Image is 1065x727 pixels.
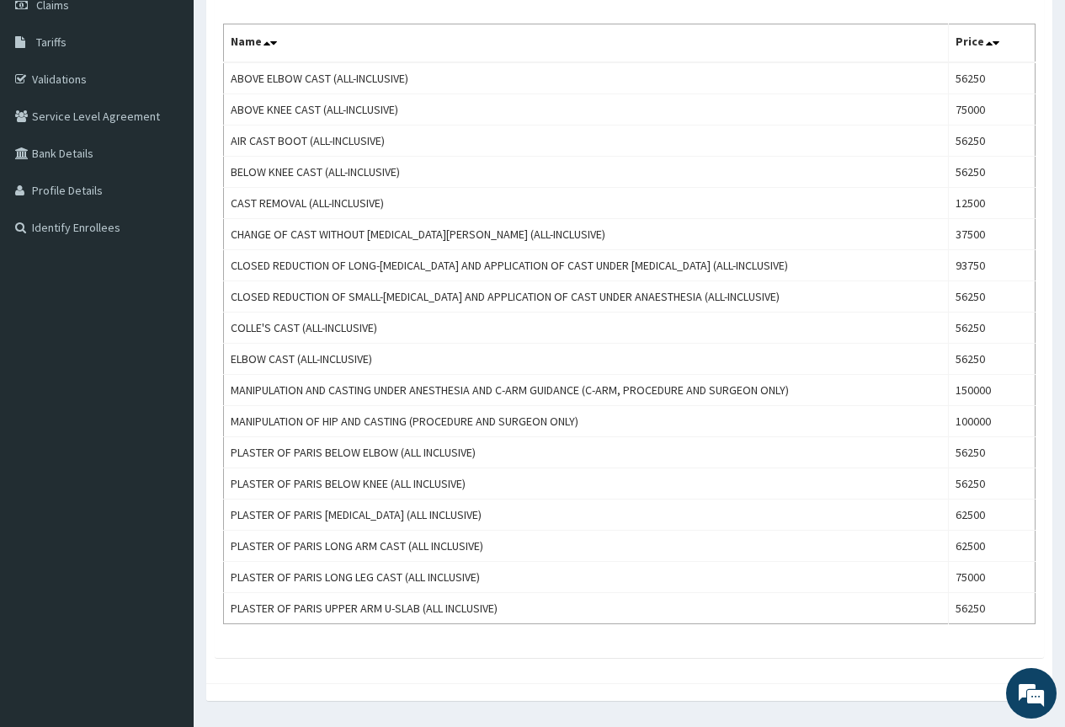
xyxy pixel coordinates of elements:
[224,62,949,94] td: ABOVE ELBOW CAST (ALL-INCLUSIVE)
[224,468,949,500] td: PLASTER OF PARIS BELOW KNEE (ALL INCLUSIVE)
[949,94,1036,126] td: 75000
[949,62,1036,94] td: 56250
[224,188,949,219] td: CAST REMOVAL (ALL-INCLUSIVE)
[949,250,1036,281] td: 93750
[949,468,1036,500] td: 56250
[224,94,949,126] td: ABOVE KNEE CAST (ALL-INCLUSIVE)
[949,126,1036,157] td: 56250
[949,219,1036,250] td: 37500
[224,344,949,375] td: ELBOW CAST (ALL-INCLUSIVE)
[949,188,1036,219] td: 12500
[88,94,283,116] div: Chat with us now
[224,219,949,250] td: CHANGE OF CAST WITHOUT [MEDICAL_DATA][PERSON_NAME] (ALL-INCLUSIVE)
[949,437,1036,468] td: 56250
[224,313,949,344] td: COLLE'S CAST (ALL-INCLUSIVE)
[224,24,949,63] th: Name
[98,212,232,382] span: We're online!
[224,593,949,624] td: PLASTER OF PARIS UPPER ARM U-SLAB (ALL INCLUSIVE)
[949,406,1036,437] td: 100000
[224,157,949,188] td: BELOW KNEE CAST (ALL-INCLUSIVE)
[224,562,949,593] td: PLASTER OF PARIS LONG LEG CAST (ALL INCLUSIVE)
[949,157,1036,188] td: 56250
[224,406,949,437] td: MANIPULATION OF HIP AND CASTING (PROCEDURE AND SURGEON ONLY)
[224,126,949,157] td: AIR CAST BOOT (ALL-INCLUSIVE)
[949,562,1036,593] td: 75000
[949,375,1036,406] td: 150000
[224,500,949,531] td: PLASTER OF PARIS [MEDICAL_DATA] (ALL INCLUSIVE)
[949,24,1036,63] th: Price
[31,84,68,126] img: d_794563401_company_1708531726252_794563401
[224,375,949,406] td: MANIPULATION AND CASTING UNDER ANESTHESIA AND C-ARM GUIDANCE (C-ARM, PROCEDURE AND SURGEON ONLY)
[224,531,949,562] td: PLASTER OF PARIS LONG ARM CAST (ALL INCLUSIVE)
[224,250,949,281] td: CLOSED REDUCTION OF LONG-[MEDICAL_DATA] AND APPLICATION OF CAST UNDER [MEDICAL_DATA] (ALL-INCLUSIVE)
[224,437,949,468] td: PLASTER OF PARIS BELOW ELBOW (ALL INCLUSIVE)
[224,281,949,313] td: CLOSED REDUCTION OF SMALL-[MEDICAL_DATA] AND APPLICATION OF CAST UNDER ANAESTHESIA (ALL-INCLUSIVE)
[36,35,67,50] span: Tariffs
[949,531,1036,562] td: 62500
[949,281,1036,313] td: 56250
[949,344,1036,375] td: 56250
[8,460,321,519] textarea: Type your message and hit 'Enter'
[949,500,1036,531] td: 62500
[949,593,1036,624] td: 56250
[276,8,317,49] div: Minimize live chat window
[949,313,1036,344] td: 56250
